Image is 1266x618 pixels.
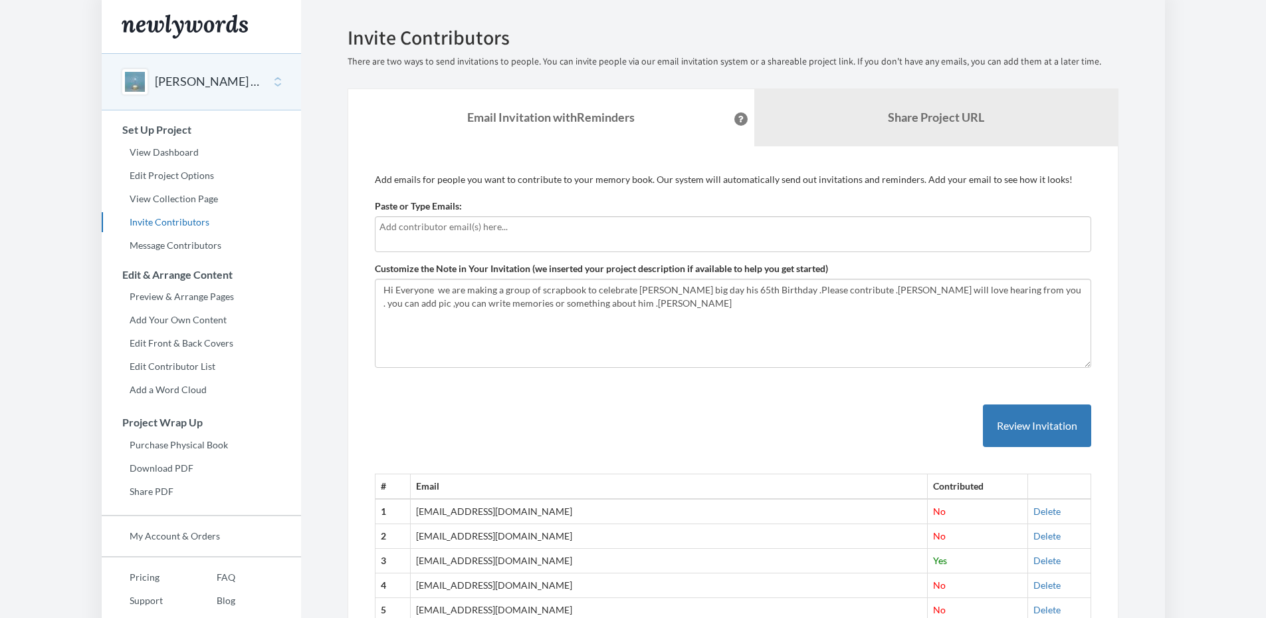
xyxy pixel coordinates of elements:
[888,110,984,124] b: Share Project URL
[122,15,248,39] img: Newlywords logo
[1033,555,1061,566] a: Delete
[411,573,928,598] td: [EMAIL_ADDRESS][DOMAIN_NAME]
[1033,530,1061,541] a: Delete
[102,269,301,281] h3: Edit & Arrange Content
[102,416,301,428] h3: Project Wrap Up
[102,189,301,209] a: View Collection Page
[375,173,1091,186] p: Add emails for people you want to contribute to your memory book. Our system will automatically s...
[102,166,301,186] a: Edit Project Options
[379,220,1087,234] input: Add contributor email(s) here...
[375,499,411,524] th: 1
[102,458,301,478] a: Download PDF
[411,524,928,549] td: [EMAIL_ADDRESS][DOMAIN_NAME]
[189,591,235,611] a: Blog
[928,474,1028,499] th: Contributed
[375,549,411,573] th: 3
[102,333,301,353] a: Edit Front & Back Covers
[1033,506,1061,517] a: Delete
[375,524,411,549] th: 2
[375,573,411,598] th: 4
[933,579,946,591] span: No
[933,506,946,517] span: No
[102,235,301,255] a: Message Contributors
[348,55,1118,69] p: There are two ways to send invitations to people. You can invite people via our email invitation ...
[375,474,411,499] th: #
[102,124,301,136] h3: Set Up Project
[102,526,301,546] a: My Account & Orders
[102,591,189,611] a: Support
[983,404,1091,448] button: Review Invitation
[411,499,928,524] td: [EMAIL_ADDRESS][DOMAIN_NAME]
[189,567,235,587] a: FAQ
[411,549,928,573] td: [EMAIL_ADDRESS][DOMAIN_NAME]
[1033,579,1061,591] a: Delete
[1033,604,1061,615] a: Delete
[102,310,301,330] a: Add Your Own Content
[102,567,189,587] a: Pricing
[102,357,301,377] a: Edit Contributor List
[102,380,301,400] a: Add a Word Cloud
[348,27,1118,49] h2: Invite Contributors
[102,435,301,455] a: Purchase Physical Book
[933,604,946,615] span: No
[375,262,828,275] label: Customize the Note in Your Invitation (we inserted your project description if available to help ...
[102,212,301,232] a: Invite Contributors
[102,287,301,307] a: Preview & Arrange Pages
[467,110,635,124] strong: Email Invitation with Reminders
[933,530,946,541] span: No
[411,474,928,499] th: Email
[375,279,1091,368] textarea: Hi Everyone we are making a group of scrapbook to celebrate [PERSON_NAME] big day his 65th Birthd...
[102,142,301,162] a: View Dashboard
[102,482,301,502] a: Share PDF
[933,555,947,566] span: Yes
[155,73,263,90] button: [PERSON_NAME] 65th Birthday
[375,200,462,213] label: Paste or Type Emails:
